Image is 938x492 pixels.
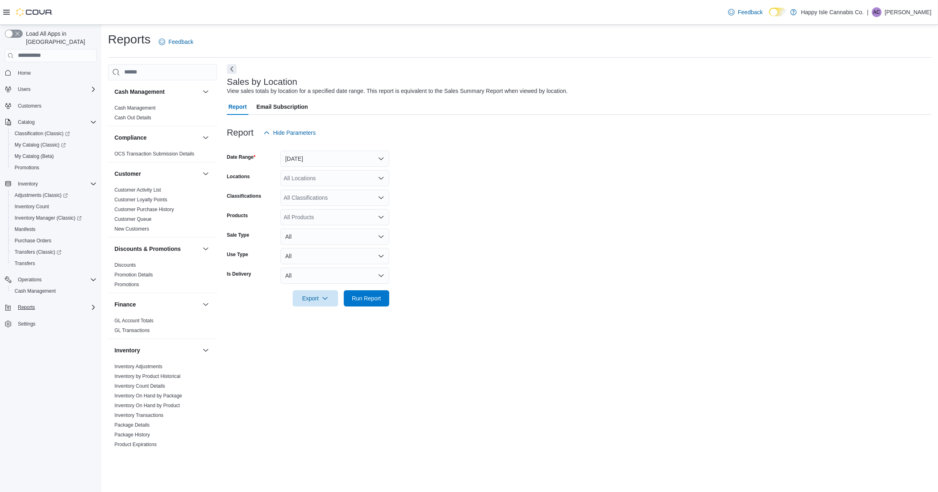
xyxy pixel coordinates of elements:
[378,214,384,220] button: Open list of options
[201,244,211,254] button: Discounts & Promotions
[155,34,196,50] a: Feedback
[227,251,248,258] label: Use Type
[114,196,167,203] span: Customer Loyalty Points
[114,441,157,448] span: Product Expirations
[114,327,150,334] span: GL Transactions
[114,346,199,354] button: Inventory
[114,318,153,324] a: GL Account Totals
[8,139,100,151] a: My Catalog (Classic)
[114,151,194,157] a: OCS Transaction Submission Details
[201,169,211,179] button: Customer
[352,294,381,302] span: Run Report
[15,101,45,111] a: Customers
[8,224,100,235] button: Manifests
[114,412,164,419] span: Inventory Transactions
[11,224,97,234] span: Manifests
[201,87,211,97] button: Cash Management
[11,213,97,223] span: Inventory Manager (Classic)
[114,187,161,193] a: Customer Activity List
[11,151,57,161] a: My Catalog (Beta)
[8,212,100,224] a: Inventory Manager (Classic)
[108,185,217,237] div: Customer
[15,130,70,137] span: Classification (Classic)
[11,129,73,138] a: Classification (Classic)
[11,202,52,211] a: Inventory Count
[15,260,35,267] span: Transfers
[15,319,39,329] a: Settings
[15,288,56,294] span: Cash Management
[227,173,250,180] label: Locations
[18,103,41,109] span: Customers
[11,190,97,200] span: Adjustments (Classic)
[18,321,35,327] span: Settings
[227,232,249,238] label: Sale Type
[2,100,100,112] button: Customers
[227,87,568,95] div: View sales totals by location for a specified date range. This report is equivalent to the Sales ...
[108,362,217,482] div: Inventory
[2,302,100,313] button: Reports
[114,115,151,121] a: Cash Out Details
[114,393,182,399] span: Inventory On Hand by Package
[2,67,100,79] button: Home
[2,318,100,330] button: Settings
[15,226,35,233] span: Manifests
[15,249,61,255] span: Transfers (Classic)
[2,84,100,95] button: Users
[11,129,97,138] span: Classification (Classic)
[114,364,162,369] a: Inventory Adjustments
[885,7,932,17] p: [PERSON_NAME]
[15,101,97,111] span: Customers
[8,190,100,201] a: Adjustments (Classic)
[114,170,199,178] button: Customer
[8,162,100,173] button: Promotions
[11,224,39,234] a: Manifests
[227,64,237,74] button: Next
[18,276,42,283] span: Operations
[114,363,162,370] span: Inventory Adjustments
[11,213,85,223] a: Inventory Manager (Classic)
[227,212,248,219] label: Products
[11,163,43,173] a: Promotions
[15,84,97,94] span: Users
[114,197,167,203] a: Customer Loyalty Points
[114,300,199,309] button: Finance
[5,64,97,351] nav: Complex example
[15,142,66,148] span: My Catalog (Classic)
[11,163,97,173] span: Promotions
[280,151,389,167] button: [DATE]
[15,302,97,312] span: Reports
[293,290,338,306] button: Export
[18,70,31,76] span: Home
[114,226,149,232] span: New Customers
[114,383,165,389] a: Inventory Count Details
[8,235,100,246] button: Purchase Orders
[867,7,869,17] p: |
[114,262,136,268] span: Discounts
[16,8,53,16] img: Cova
[114,272,153,278] span: Promotion Details
[227,128,254,138] h3: Report
[114,432,150,438] a: Package History
[114,88,165,96] h3: Cash Management
[114,114,151,121] span: Cash Out Details
[738,8,763,16] span: Feedback
[18,181,38,187] span: Inventory
[2,117,100,128] button: Catalog
[378,194,384,201] button: Open list of options
[15,153,54,160] span: My Catalog (Beta)
[15,215,82,221] span: Inventory Manager (Classic)
[15,84,34,94] button: Users
[11,151,97,161] span: My Catalog (Beta)
[114,272,153,278] a: Promotion Details
[801,7,864,17] p: Happy Isle Cannabis Co.
[114,432,150,438] span: Package History
[108,31,151,47] h1: Reports
[15,164,39,171] span: Promotions
[114,216,151,222] a: Customer Queue
[201,133,211,142] button: Compliance
[298,290,333,306] span: Export
[280,229,389,245] button: All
